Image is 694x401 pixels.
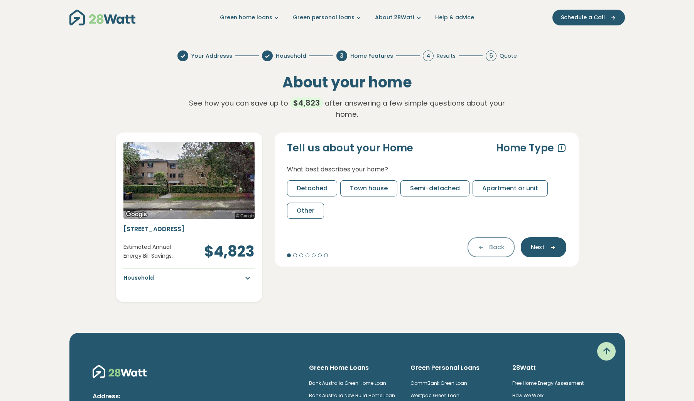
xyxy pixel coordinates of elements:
iframe: Chat Widget [655,364,694,401]
h4: Home Type [496,142,554,155]
span: Household [276,52,306,60]
button: Semi-detached [400,180,469,196]
img: 28Watt [69,10,135,25]
h6: Green Personal Loans [410,364,500,372]
button: Other [287,203,324,219]
a: Bank Australia Green Home Loan [309,380,386,386]
span: Your Addresss [191,52,232,60]
span: Town house [350,184,388,193]
a: About 28Watt [375,13,423,22]
button: Schedule a Call [552,10,625,25]
span: Semi-detached [410,184,460,193]
a: How We Work [512,392,544,399]
button: Detached [287,180,337,196]
a: Help & advice [435,13,474,22]
span: Apartment or unit [482,184,538,193]
button: Apartment or unit [473,180,548,196]
div: 3 [336,50,347,61]
span: Schedule a Call [561,13,605,22]
a: Green home loans [220,13,280,22]
span: Detached [297,184,328,193]
a: Westpac Green Loan [410,392,459,399]
p: Estimated Annual Energy Bill Savings: [123,243,176,260]
span: $ 4,823 [290,97,323,108]
div: 5 [486,50,496,61]
h2: About your home [177,74,517,91]
button: Next [521,237,566,257]
p: What best describes your home? [287,164,566,174]
span: Other [297,206,314,215]
h2: $4,823 [194,243,255,260]
h6: [STREET_ADDRESS] [123,225,255,233]
p: See how you can save up to after answering a few simple questions about your home. [177,97,517,120]
img: 28Watt [93,364,147,379]
div: 4 [423,50,434,61]
a: Free Home Energy Assessment [512,380,584,386]
a: Bank Australia New Build Home Loan [309,392,395,399]
a: Green personal loans [293,13,363,22]
nav: Main navigation [69,8,625,27]
span: Next [531,243,545,252]
h6: Green Home Loans [309,364,399,372]
h6: 28Watt [512,364,602,372]
h4: Tell us about your Home [287,142,413,155]
span: Quote [500,52,517,60]
button: Town house [340,180,397,196]
img: Address [123,142,255,219]
span: Results [437,52,456,60]
span: Home Features [350,52,393,60]
h5: Household [123,274,154,282]
a: CommBank Green Loan [410,380,467,386]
